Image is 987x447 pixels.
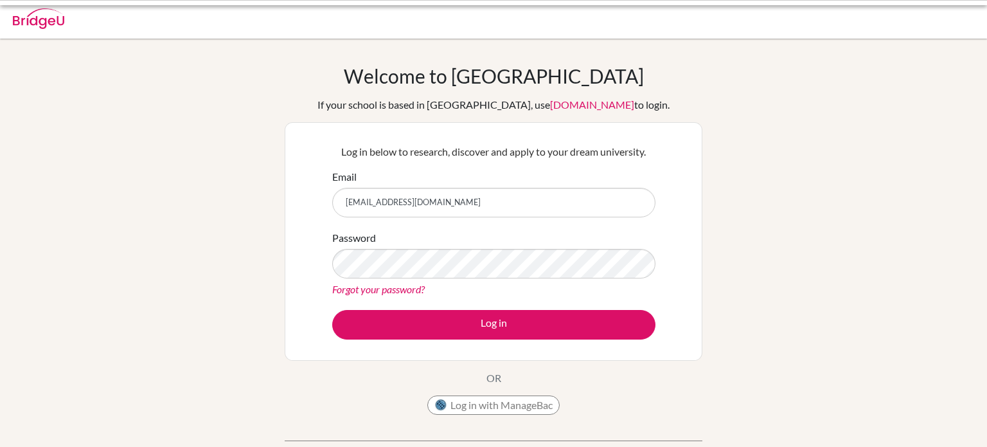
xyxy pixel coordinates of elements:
[427,396,560,415] button: Log in with ManageBac
[13,8,64,29] img: Bridge-U
[344,64,644,87] h1: Welcome to [GEOGRAPHIC_DATA]
[317,97,670,113] div: If your school is based in [GEOGRAPHIC_DATA], use to login.
[332,169,357,185] label: Email
[332,283,425,295] a: Forgot your password?
[332,144,655,160] p: Log in below to research, discover and apply to your dream university.
[332,230,376,246] label: Password
[332,310,655,340] button: Log in
[486,370,501,386] p: OR
[550,98,634,111] a: [DOMAIN_NAME]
